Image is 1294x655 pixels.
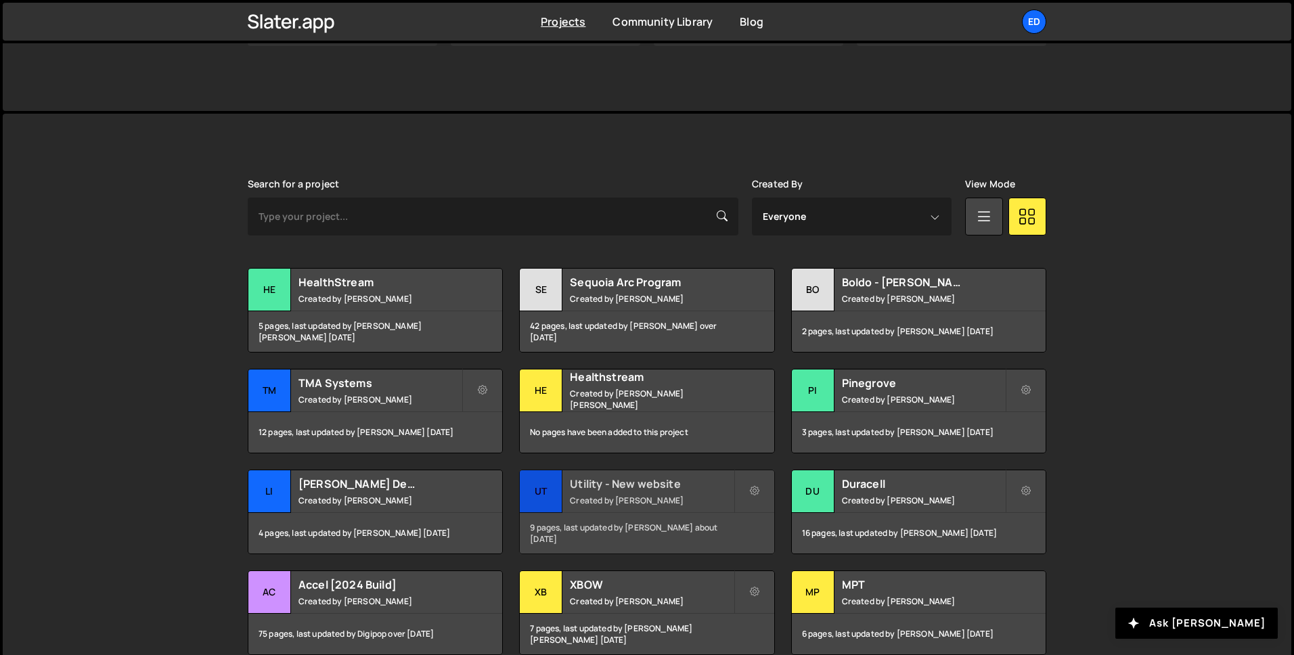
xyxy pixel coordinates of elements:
[248,571,291,614] div: Ac
[570,577,733,592] h2: XBOW
[520,412,774,453] div: No pages have been added to this project
[298,376,462,390] h2: TMA Systems
[248,198,738,235] input: Type your project...
[519,570,774,655] a: XB XBOW Created by [PERSON_NAME] 7 pages, last updated by [PERSON_NAME] [PERSON_NAME] [DATE]
[842,394,1005,405] small: Created by [PERSON_NAME]
[519,470,774,554] a: Ut Utility - New website Created by [PERSON_NAME] 9 pages, last updated by [PERSON_NAME] about [D...
[842,495,1005,506] small: Created by [PERSON_NAME]
[792,412,1046,453] div: 3 pages, last updated by [PERSON_NAME] [DATE]
[570,275,733,290] h2: Sequoia Arc Program
[570,476,733,491] h2: Utility - New website
[248,311,502,352] div: 5 pages, last updated by [PERSON_NAME] [PERSON_NAME] [DATE]
[248,269,291,311] div: He
[792,470,834,513] div: Du
[520,470,562,513] div: Ut
[570,595,733,607] small: Created by [PERSON_NAME]
[248,513,502,554] div: 4 pages, last updated by [PERSON_NAME] [DATE]
[842,293,1005,304] small: Created by [PERSON_NAME]
[520,311,774,352] div: 42 pages, last updated by [PERSON_NAME] over [DATE]
[842,595,1005,607] small: Created by [PERSON_NAME]
[612,14,713,29] a: Community Library
[248,369,291,412] div: TM
[298,595,462,607] small: Created by [PERSON_NAME]
[792,571,834,614] div: MP
[752,179,803,189] label: Created By
[791,470,1046,554] a: Du Duracell Created by [PERSON_NAME] 16 pages, last updated by [PERSON_NAME] [DATE]
[570,495,733,506] small: Created by [PERSON_NAME]
[298,293,462,304] small: Created by [PERSON_NAME]
[248,369,503,453] a: TM TMA Systems Created by [PERSON_NAME] 12 pages, last updated by [PERSON_NAME] [DATE]
[842,376,1005,390] h2: Pinegrove
[248,614,502,654] div: 75 pages, last updated by Digipop over [DATE]
[792,513,1046,554] div: 16 pages, last updated by [PERSON_NAME] [DATE]
[520,614,774,654] div: 7 pages, last updated by [PERSON_NAME] [PERSON_NAME] [DATE]
[570,293,733,304] small: Created by [PERSON_NAME]
[965,179,1015,189] label: View Mode
[842,275,1005,290] h2: Boldo - [PERSON_NAME] Example
[520,369,562,412] div: He
[298,275,462,290] h2: HealthStream
[248,179,339,189] label: Search for a project
[791,570,1046,655] a: MP MPT Created by [PERSON_NAME] 6 pages, last updated by [PERSON_NAME] [DATE]
[248,412,502,453] div: 12 pages, last updated by [PERSON_NAME] [DATE]
[520,269,562,311] div: Se
[792,269,834,311] div: Bo
[520,571,562,614] div: XB
[248,470,291,513] div: Li
[791,369,1046,453] a: Pi Pinegrove Created by [PERSON_NAME] 3 pages, last updated by [PERSON_NAME] [DATE]
[842,476,1005,491] h2: Duracell
[791,268,1046,353] a: Bo Boldo - [PERSON_NAME] Example Created by [PERSON_NAME] 2 pages, last updated by [PERSON_NAME] ...
[792,311,1046,352] div: 2 pages, last updated by [PERSON_NAME] [DATE]
[792,614,1046,654] div: 6 pages, last updated by [PERSON_NAME] [DATE]
[1115,608,1278,639] button: Ask [PERSON_NAME]
[298,394,462,405] small: Created by [PERSON_NAME]
[520,513,774,554] div: 9 pages, last updated by [PERSON_NAME] about [DATE]
[792,369,834,412] div: Pi
[519,268,774,353] a: Se Sequoia Arc Program Created by [PERSON_NAME] 42 pages, last updated by [PERSON_NAME] over [DATE]
[248,268,503,353] a: He HealthStream Created by [PERSON_NAME] 5 pages, last updated by [PERSON_NAME] [PERSON_NAME] [DATE]
[248,470,503,554] a: Li [PERSON_NAME] Demo Created by [PERSON_NAME] 4 pages, last updated by [PERSON_NAME] [DATE]
[248,570,503,655] a: Ac Accel [2024 Build] Created by [PERSON_NAME] 75 pages, last updated by Digipop over [DATE]
[298,476,462,491] h2: [PERSON_NAME] Demo
[842,577,1005,592] h2: MPT
[570,369,733,384] h2: Healthstream
[298,577,462,592] h2: Accel [2024 Build]
[298,495,462,506] small: Created by [PERSON_NAME]
[519,369,774,453] a: He Healthstream Created by [PERSON_NAME] [PERSON_NAME] No pages have been added to this project
[570,388,733,411] small: Created by [PERSON_NAME] [PERSON_NAME]
[541,14,585,29] a: Projects
[1022,9,1046,34] a: Ed
[740,14,763,29] a: Blog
